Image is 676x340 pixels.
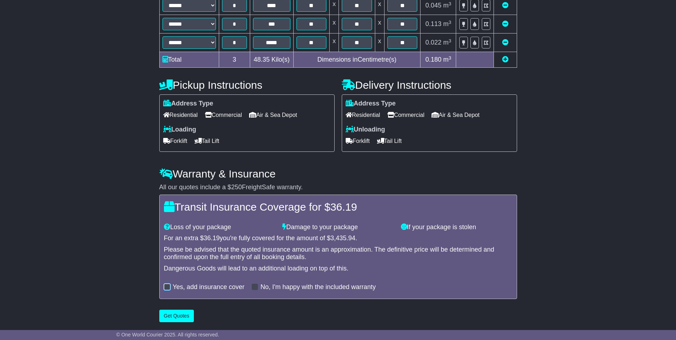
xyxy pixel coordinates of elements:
span: Tail Lift [377,135,402,146]
div: Loss of your package [160,223,279,231]
div: For an extra $ you're fully covered for the amount of $ . [164,235,512,242]
button: Get Quotes [159,310,194,322]
span: 250 [231,184,242,191]
span: 48.35 [254,56,270,63]
sup: 3 [449,38,451,43]
td: Total [159,52,219,68]
span: 0.113 [425,20,442,27]
td: x [375,15,384,34]
span: Commercial [387,109,424,120]
div: All our quotes include a $ FreightSafe warranty. [159,184,517,191]
td: x [375,34,384,52]
span: 0.045 [425,2,442,9]
span: Forklift [346,135,370,146]
span: 3,435.94 [330,235,355,242]
span: 36.19 [330,201,357,213]
div: If your package is stolen [397,223,516,231]
span: Commercial [205,109,242,120]
td: Kilo(s) [250,52,293,68]
span: m [443,39,451,46]
span: © One World Courier 2025. All rights reserved. [116,332,219,338]
a: Remove this item [502,2,509,9]
span: Tail Lift [195,135,220,146]
sup: 3 [449,20,451,25]
td: x [330,15,339,34]
label: Loading [163,126,196,134]
label: Address Type [346,100,396,108]
span: m [443,20,451,27]
span: 0.180 [425,56,442,63]
h4: Transit Insurance Coverage for $ [164,201,512,213]
span: m [443,2,451,9]
h4: Warranty & Insurance [159,168,517,180]
span: Forklift [163,135,187,146]
div: Damage to your package [279,223,397,231]
label: Unloading [346,126,385,134]
td: x [330,34,339,52]
label: Yes, add insurance cover [173,283,244,291]
label: No, I'm happy with the included warranty [260,283,376,291]
td: Dimensions in Centimetre(s) [293,52,420,68]
h4: Pickup Instructions [159,79,335,91]
label: Address Type [163,100,213,108]
sup: 3 [449,1,451,6]
td: 3 [219,52,250,68]
span: Air & Sea Depot [249,109,297,120]
span: Residential [163,109,198,120]
a: Add new item [502,56,509,63]
a: Remove this item [502,39,509,46]
div: Please be advised that the quoted insurance amount is an approximation. The definitive price will... [164,246,512,261]
span: Residential [346,109,380,120]
span: 0.022 [425,39,442,46]
sup: 3 [449,55,451,61]
span: Air & Sea Depot [432,109,480,120]
a: Remove this item [502,20,509,27]
h4: Delivery Instructions [342,79,517,91]
span: m [443,56,451,63]
div: Dangerous Goods will lead to an additional loading on top of this. [164,265,512,273]
span: 36.19 [204,235,220,242]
